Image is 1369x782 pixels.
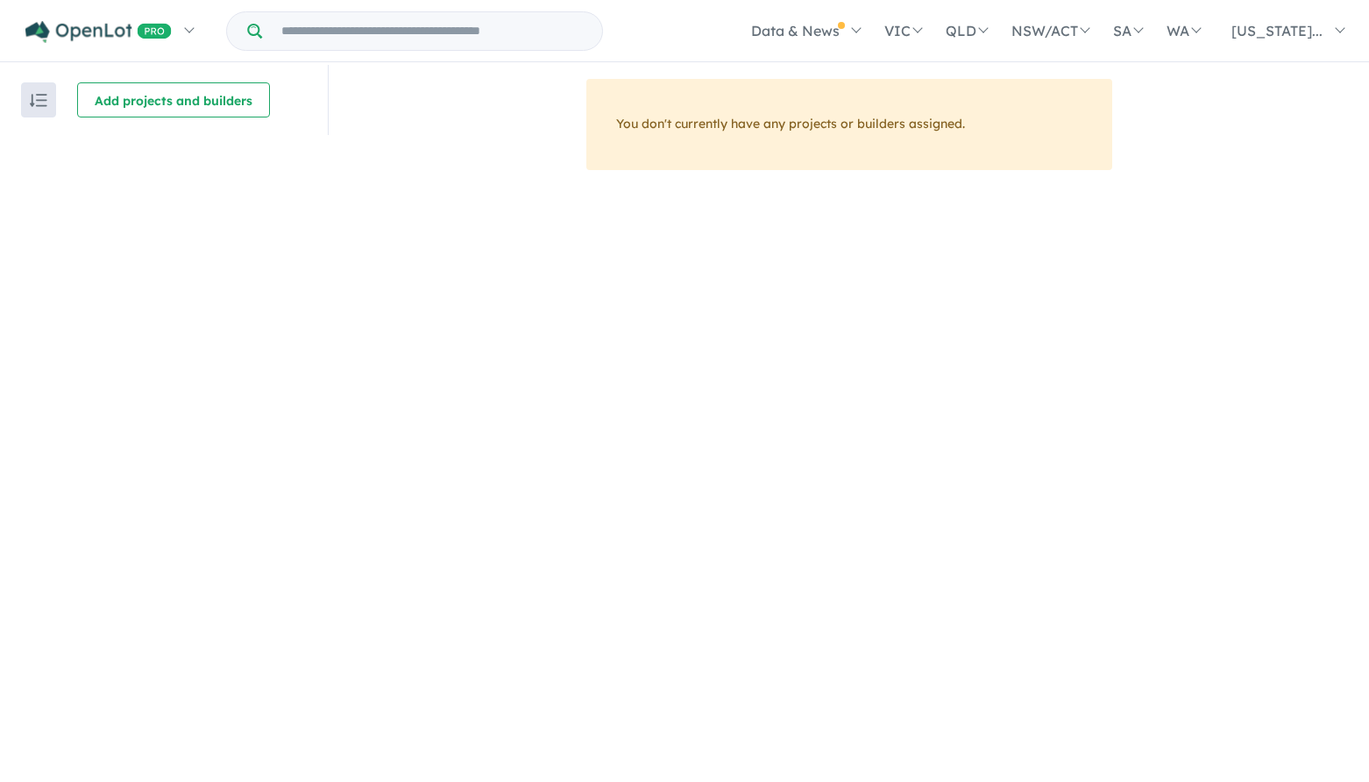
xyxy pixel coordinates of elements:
button: Add projects and builders [77,82,270,117]
img: sort.svg [30,94,47,107]
span: [US_STATE]... [1231,22,1323,39]
input: Try estate name, suburb, builder or developer [266,12,599,50]
div: You don't currently have any projects or builders assigned. [586,79,1112,170]
img: Openlot PRO Logo White [25,21,172,43]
